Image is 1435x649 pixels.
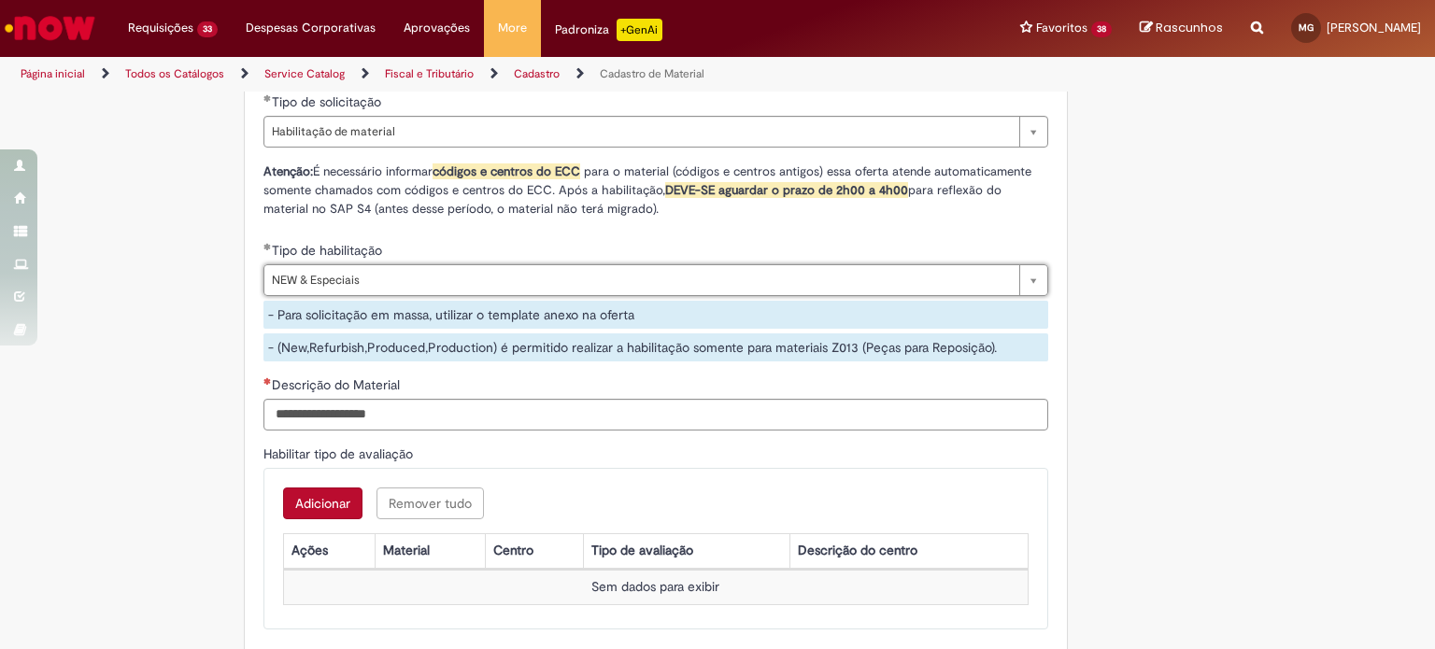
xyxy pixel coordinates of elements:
[404,19,470,37] span: Aprovações
[263,445,417,462] span: Habilitar tipo de avaliação
[1036,19,1087,37] span: Favoritos
[246,19,376,37] span: Despesas Corporativas
[376,533,486,568] th: Material
[514,66,560,81] a: Cadastro
[1140,20,1223,37] a: Rascunhos
[283,487,362,519] button: Add a row for Habilitar tipo de avaliação
[263,301,1048,329] div: - Para solicitação em massa, utilizar o template anexo na oferta
[283,533,375,568] th: Ações
[555,19,662,41] div: Padroniza
[264,66,345,81] a: Service Catalog
[433,163,580,179] span: códigos e centros do ECC
[1327,20,1421,35] span: [PERSON_NAME]
[617,19,662,41] p: +GenAi
[498,19,527,37] span: More
[263,163,1031,217] span: É necessário informar para o material (códigos e centros antigos) essa oferta atende automaticame...
[600,66,704,81] a: Cadastro de Material
[263,163,313,179] strong: Atenção:
[584,533,790,568] th: Tipo de avaliação
[263,94,272,102] span: Obrigatório Preenchido
[197,21,218,37] span: 33
[283,570,1028,604] td: Sem dados para exibir
[385,66,474,81] a: Fiscal e Tributário
[1299,21,1314,34] span: MG
[263,399,1048,430] input: Descrição do Material
[272,242,386,259] span: Tipo de habilitação
[272,117,1010,147] span: Habilitação de material
[263,377,272,385] span: Necessários
[272,265,1010,295] span: NEW & Especiais
[665,182,908,198] strong: DEVE-SE aguardar o prazo de 2h00 a 4h00
[790,533,1029,568] th: Descrição do centro
[263,333,1048,361] div: - (New,Refurbish,Produced,Production) é permitido realizar a habilitação somente para materiais Z...
[1156,19,1223,36] span: Rascunhos
[14,57,943,92] ul: Trilhas de página
[2,9,98,47] img: ServiceNow
[272,93,385,110] span: Tipo de solicitação
[1091,21,1112,37] span: 38
[485,533,583,568] th: Centro
[272,376,404,393] span: Descrição do Material
[21,66,85,81] a: Página inicial
[263,243,272,250] span: Obrigatório Preenchido
[128,19,193,37] span: Requisições
[125,66,224,81] a: Todos os Catálogos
